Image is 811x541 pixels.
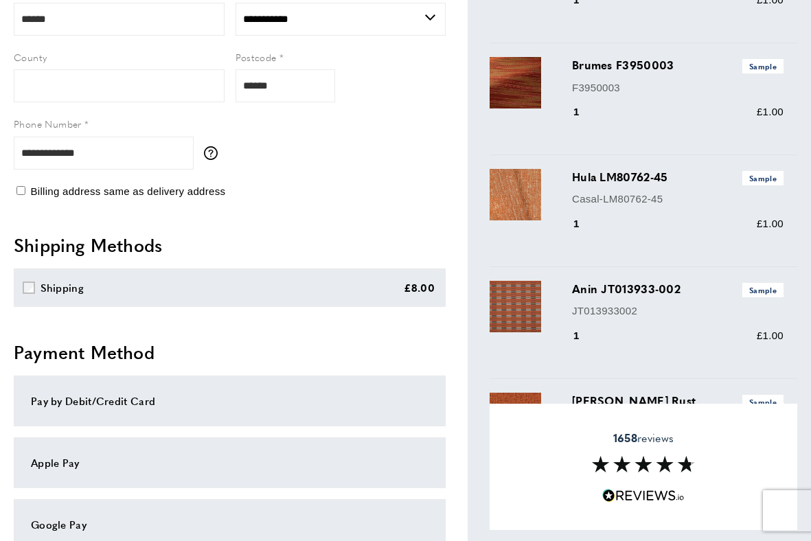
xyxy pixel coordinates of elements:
p: Casal-LM80762-45 [572,191,784,207]
span: Sample [742,171,784,185]
h3: Anin JT013933-002 [572,281,784,297]
h3: Hula LM80762-45 [572,169,784,185]
div: Apple Pay [31,454,429,471]
img: Anin JT013933-002 [490,281,541,332]
span: Phone Number [14,117,82,130]
img: Brumes F3950003 [490,57,541,108]
div: Google Pay [31,516,429,533]
div: 1 [572,104,599,120]
h3: [PERSON_NAME] Rust [572,393,784,409]
strong: 1658 [613,430,637,446]
p: F3950003 [572,80,784,96]
span: Postcode [236,50,277,64]
div: 1 [572,327,599,344]
span: Billing address same as delivery address [30,185,225,197]
img: Hula LM80762-45 [490,169,541,220]
span: reviews [613,431,674,445]
span: £1.00 [757,106,784,117]
img: Lowther Rust [490,393,541,444]
button: More information [204,146,225,160]
h3: Brumes F3950003 [572,57,784,73]
div: Shipping [41,279,84,296]
img: Reviews.io 5 stars [602,490,685,503]
div: 1 [572,216,599,232]
input: Billing address same as delivery address [16,186,25,195]
span: County [14,50,47,64]
h2: Payment Method [14,340,446,365]
p: JT013933002 [572,303,784,319]
span: £1.00 [757,330,784,341]
span: £1.00 [757,218,784,229]
div: Pay by Debit/Credit Card [31,393,429,409]
span: Sample [742,59,784,73]
img: Reviews section [592,457,695,473]
span: Sample [742,395,784,409]
h2: Shipping Methods [14,233,446,257]
span: Sample [742,283,784,297]
div: £8.00 [404,279,435,296]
